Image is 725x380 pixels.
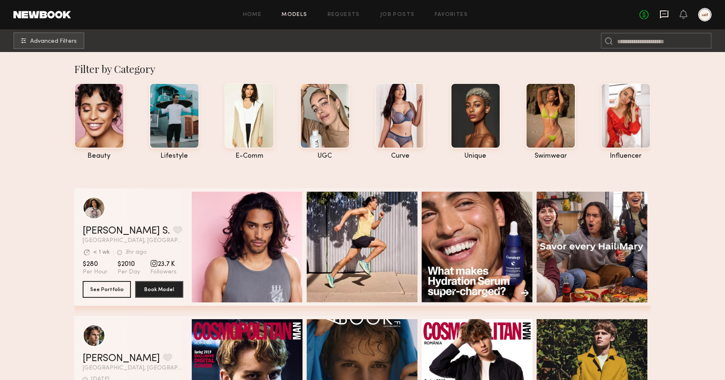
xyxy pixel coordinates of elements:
div: swimwear [526,153,576,160]
div: Filter by Category [74,62,651,75]
a: Models [282,12,307,18]
a: Home [243,12,262,18]
span: [GEOGRAPHIC_DATA], [GEOGRAPHIC_DATA] [83,238,183,244]
a: Requests [328,12,360,18]
div: e-comm [224,153,274,160]
a: [PERSON_NAME] [83,354,160,364]
div: 3hr ago [125,250,147,255]
button: See Portfolio [83,281,131,298]
div: beauty [74,153,124,160]
div: lifestyle [149,153,199,160]
span: Followers [150,268,177,276]
div: UGC [300,153,350,160]
span: [GEOGRAPHIC_DATA], [GEOGRAPHIC_DATA] [83,365,183,371]
span: Per Hour [83,268,107,276]
span: $280 [83,260,107,268]
span: $2010 [117,260,140,268]
span: 23.7 K [150,260,177,268]
a: Job Posts [380,12,415,18]
div: < 1 wk [93,250,110,255]
div: unique [451,153,501,160]
span: Advanced Filters [30,39,77,44]
button: Advanced Filters [13,32,84,49]
a: Favorites [435,12,468,18]
div: influencer [601,153,651,160]
a: [PERSON_NAME] S. [83,226,170,236]
button: Book Model [135,281,183,298]
div: curve [375,153,425,160]
span: Per Day [117,268,140,276]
